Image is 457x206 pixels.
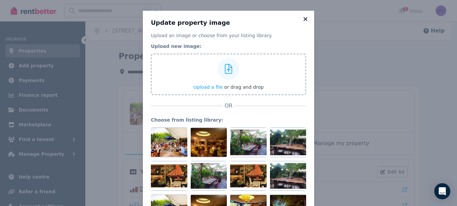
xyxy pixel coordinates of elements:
[223,102,234,110] span: OR
[151,32,306,39] p: Upload an image or choose from your listing library.
[151,117,306,123] legend: Choose from listing library:
[193,84,264,90] button: Upload a file or drag and drop
[193,84,223,90] span: Upload a file
[151,19,306,27] h3: Update property image
[151,43,306,50] legend: Upload new image:
[434,183,450,199] div: Open Intercom Messenger
[224,84,264,90] span: or drag and drop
